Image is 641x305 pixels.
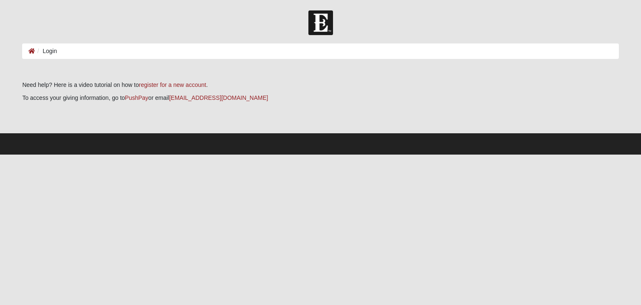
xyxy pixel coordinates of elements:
[22,94,618,102] p: To access your giving information, go to or email
[22,81,618,89] p: Need help? Here is a video tutorial on how to .
[308,10,333,35] img: Church of Eleven22 Logo
[169,94,268,101] a: [EMAIL_ADDRESS][DOMAIN_NAME]
[125,94,148,101] a: PushPay
[35,47,57,56] li: Login
[139,81,206,88] a: register for a new account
